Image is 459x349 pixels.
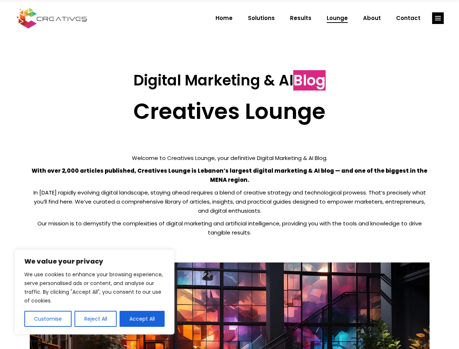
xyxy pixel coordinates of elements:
[15,249,174,334] div: We value your privacy
[30,219,430,237] p: Our mission is to demystify the complexities of digital marketing and artificial intelligence, pr...
[30,188,430,215] p: In [DATE] rapidly evolving digital landscape, staying ahead requires a blend of creative strategy...
[30,98,430,124] h2: Creatives Lounge
[30,72,430,89] h3: Digital Marketing & AI
[327,9,348,28] span: Lounge
[319,9,355,28] a: Lounge
[355,9,388,28] a: About
[432,12,444,24] a: link
[75,311,117,327] button: Reject All
[32,167,427,184] strong: With over 2,000 articles published, Creatives Lounge is Lebanon’s largest digital marketing & AI ...
[24,257,165,266] p: We value your privacy
[24,270,165,305] p: We use cookies to enhance your browsing experience, serve personalised ads or content, and analys...
[388,9,428,28] a: Contact
[363,9,381,28] span: About
[248,9,275,28] span: Solutions
[216,9,233,28] span: Home
[282,9,319,28] a: Results
[24,311,72,327] button: Customise
[208,9,240,28] a: Home
[15,7,89,29] img: Creatives
[120,311,165,327] button: Accept All
[396,9,420,28] span: Contact
[240,9,282,28] a: Solutions
[30,153,430,163] p: Welcome to Creatives Lounge, your definitive Digital Marketing & AI Blog.
[290,9,311,28] span: Results
[293,70,326,91] span: Blog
